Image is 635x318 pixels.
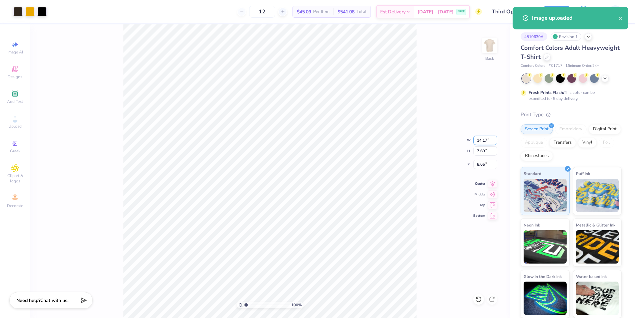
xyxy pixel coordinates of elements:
img: Back [483,39,496,52]
div: Applique [521,138,547,148]
img: Puff Ink [576,179,619,212]
span: Metallic & Glitter Ink [576,221,615,228]
span: 100 % [291,302,302,308]
span: Center [473,181,485,186]
div: Foil [599,138,614,148]
div: Revision 1 [551,32,581,41]
span: Clipart & logos [3,173,27,184]
span: Image AI [7,49,23,55]
button: close [618,14,623,22]
span: [DATE] - [DATE] [418,8,454,15]
span: # C1717 [549,63,563,69]
div: Digital Print [589,124,621,134]
input: – – [249,6,275,18]
span: FREE [458,9,465,14]
span: $541.08 [338,8,355,15]
div: Back [485,55,494,61]
span: Standard [524,170,541,177]
input: Untitled Design [487,5,536,18]
strong: Fresh Prints Flash: [529,90,564,95]
span: Comfort Colors [521,63,545,69]
span: Top [473,203,485,207]
span: Add Text [7,99,23,104]
div: This color can be expedited for 5 day delivery. [529,90,611,102]
span: Water based Ink [576,273,607,280]
div: Embroidery [555,124,587,134]
span: Middle [473,192,485,197]
span: Chat with us. [40,297,68,304]
div: Vinyl [578,138,597,148]
span: Bottom [473,213,485,218]
span: Minimum Order: 24 + [566,63,599,69]
img: Water based Ink [576,282,619,315]
div: Image uploaded [532,14,618,22]
span: Puff Ink [576,170,590,177]
strong: Need help? [16,297,40,304]
img: Neon Ink [524,230,567,264]
div: Print Type [521,111,622,119]
img: Glow in the Dark Ink [524,282,567,315]
img: Standard [524,179,567,212]
span: Designs [8,74,22,79]
div: # 510630A [521,32,547,41]
span: $45.09 [297,8,311,15]
span: Est. Delivery [380,8,406,15]
span: Per Item [313,8,330,15]
span: Neon Ink [524,221,540,228]
img: Metallic & Glitter Ink [576,230,619,264]
div: Rhinestones [521,151,553,161]
span: Total [357,8,367,15]
span: Upload [8,124,22,129]
div: Transfers [549,138,576,148]
span: Glow in the Dark Ink [524,273,562,280]
span: Decorate [7,203,23,208]
div: Screen Print [521,124,553,134]
span: Greek [10,148,20,154]
span: Comfort Colors Adult Heavyweight T-Shirt [521,44,620,61]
